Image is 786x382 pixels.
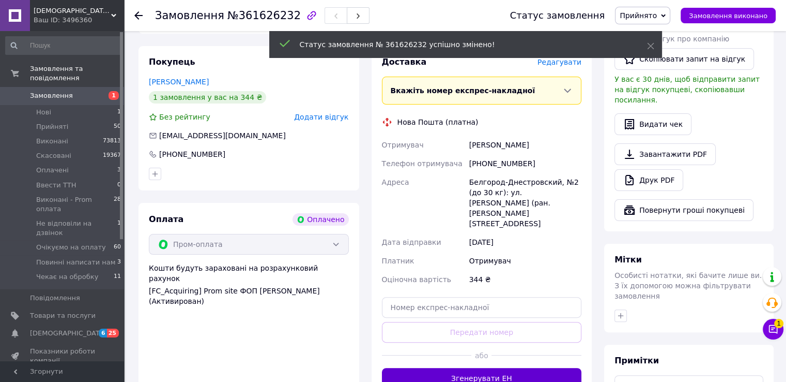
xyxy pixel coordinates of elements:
div: 1 замовлення у вас на 344 ₴ [149,91,266,104]
span: Телефон отримувача [382,159,463,168]
span: [EMAIL_ADDRESS][DOMAIN_NAME] [159,131,286,140]
div: [PHONE_NUMBER] [158,149,226,159]
div: Повернутися назад [134,10,143,21]
span: Адреса [382,178,409,186]
span: [DEMOGRAPHIC_DATA] [30,329,106,338]
span: Прийняті [36,122,68,131]
span: Повинні написати нам [36,258,116,267]
span: Замовлення [155,9,224,22]
div: [PERSON_NAME] [467,136,583,154]
div: [FC_Acquiring] Prom site ФОП [PERSON_NAME] (Активирован) [149,286,349,306]
div: Кошти будуть зараховані на розрахунковий рахунок [149,263,349,306]
button: Скопіювати запит на відгук [614,48,754,70]
button: Чат з покупцем1 [763,319,783,340]
input: Пошук [5,36,122,55]
span: Прийнято [620,11,657,20]
span: Отримувач [382,141,424,149]
span: Редагувати [537,58,581,66]
div: [PHONE_NUMBER] [467,154,583,173]
span: 60 [114,243,121,252]
span: Чекає на обробку [36,272,98,282]
button: Замовлення виконано [681,8,776,23]
span: 11 [114,272,121,282]
span: У вас є 30 днів, щоб відправити запит на відгук покупцеві, скопіювавши посилання. [614,75,760,104]
span: Виконані - Prom оплата [36,195,114,214]
div: [DATE] [467,233,583,252]
span: Оплачені [36,166,69,175]
span: Вкажіть номер експрес-накладної [391,86,535,95]
span: Оціночна вартість [382,275,451,284]
span: Платник [382,257,414,265]
span: Замовлення [30,91,73,100]
span: 28 [114,195,121,214]
div: Отримувач [467,252,583,270]
a: Завантажити PDF [614,143,716,165]
span: 50 [114,122,121,131]
span: 3 [117,258,121,267]
span: Замовлення виконано [689,12,767,20]
div: Белгород-Днестровский, №2 (до 30 кг): ул. [PERSON_NAME] (ран. [PERSON_NAME][STREET_ADDRESS] [467,173,583,233]
span: Примітки [614,356,659,365]
div: Статус замовлення [510,10,605,21]
span: 25 [107,329,119,337]
span: Особисті нотатки, які бачите лише ви. З їх допомогою можна фільтрувати замовлення [614,271,762,300]
button: Видати чек [614,113,691,135]
span: Дата відправки [382,238,441,246]
div: Ваш ID: 3496360 [34,16,124,25]
span: Виконані [36,137,68,146]
span: Замовлення та повідомлення [30,64,124,83]
div: Оплачено [292,213,348,226]
span: Повідомлення [30,293,80,303]
span: 19367 [103,151,121,160]
span: Доставка [382,57,427,67]
span: Ввести ТТН [36,181,76,190]
input: Номер експрес-накладної [382,297,582,318]
span: 1 [109,91,119,100]
span: 0 [117,181,121,190]
span: Покупець [149,57,195,67]
span: Додати відгук [294,113,348,121]
div: 344 ₴ [467,270,583,289]
div: Статус замовлення № 361626232 успішно змінено! [300,39,621,50]
span: 1 [117,108,121,117]
span: 1 [117,219,121,238]
span: Товари та послуги [30,311,96,320]
span: 3 [117,166,121,175]
span: Нові [36,108,51,117]
a: [PERSON_NAME] [149,78,209,86]
span: 73813 [103,137,121,146]
span: Показники роботи компанії [30,347,96,365]
div: Нова Пошта (платна) [395,117,481,127]
button: Повернути гроші покупцеві [614,199,753,221]
span: або [471,350,491,361]
span: Скасовані [36,151,71,160]
span: Оплата [149,214,183,224]
span: Очікуємо на оплату [36,243,106,252]
span: №361626232 [227,9,301,22]
span: LADY BOSS - все для манікюру та краси [34,6,111,16]
span: Не відповіли на дзвінок [36,219,117,238]
span: Мітки [614,255,642,265]
span: Запит на відгук про компанію [614,35,729,43]
span: 6 [99,329,107,337]
span: Без рейтингу [159,113,210,121]
span: 1 [774,319,783,328]
a: Друк PDF [614,169,683,191]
